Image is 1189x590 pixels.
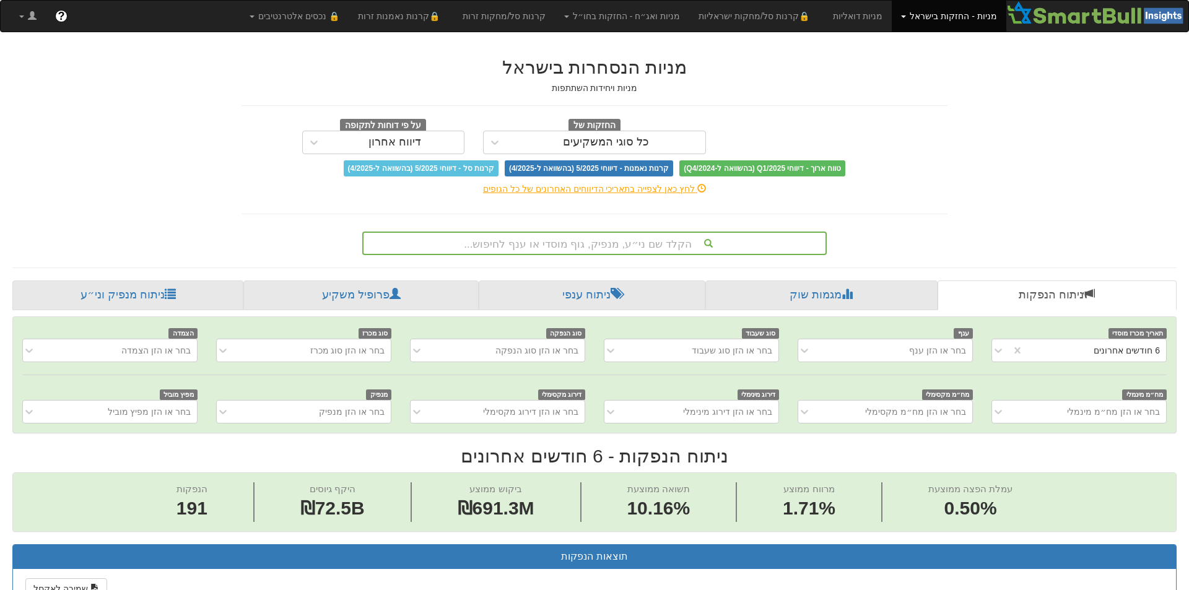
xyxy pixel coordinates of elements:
[627,495,690,522] span: 10.16%
[469,484,521,494] span: ביקוש ממוצע
[240,1,349,32] a: 🔒 נכסים אלטרנטיבים
[458,498,534,518] span: ₪691.3M
[160,389,198,400] span: מפיץ מוביל
[705,280,937,310] a: מגמות שוק
[349,1,454,32] a: 🔒קרנות נאמנות זרות
[1006,1,1188,25] img: Smartbull
[12,280,243,310] a: ניתוח מנפיק וני״ע
[366,389,391,400] span: מנפיק
[555,1,689,32] a: מניות ואג״ח - החזקות בחו״ל
[340,119,426,132] span: על פי דוחות לתקופה
[505,160,673,176] span: קרנות נאמנות - דיווחי 5/2025 (בהשוואה ל-4/2025)
[344,160,499,176] span: קרנות סל - דיווחי 5/2025 (בהשוואה ל-4/2025)
[364,233,825,254] div: הקלד שם ני״ע, מנפיק, גוף מוסדי או ענף לחיפוש...
[46,1,77,32] a: ?
[954,328,973,339] span: ענף
[243,280,478,310] a: פרופיל משקיע
[546,328,586,339] span: סוג הנפקה
[22,551,1167,562] h3: תוצאות הנפקות
[563,136,649,149] div: כל סוגי המשקיעים
[453,1,555,32] a: קרנות סל/מחקות זרות
[1094,344,1160,357] div: 6 חודשים אחרונים
[742,328,780,339] span: סוג שעבוד
[824,1,892,32] a: מניות דואליות
[783,495,835,522] span: 1.71%
[568,119,621,132] span: החזקות של
[12,446,1177,466] h2: ניתוח הנפקות - 6 חודשים אחרונים
[232,183,957,195] div: לחץ כאן לצפייה בתאריכי הדיווחים האחרונים של כל הגופים
[892,1,1006,32] a: מניות - החזקות בישראל
[909,344,966,357] div: בחר או הזן ענף
[300,498,365,518] span: ₪72.5B
[1108,328,1167,339] span: תאריך מכרז מוסדי
[1122,389,1167,400] span: מח״מ מינמלי
[242,57,947,77] h2: מניות הנסחרות בישראל
[319,406,385,418] div: בחר או הזן מנפיק
[310,344,385,357] div: בחר או הזן סוג מכרז
[108,406,191,418] div: בחר או הזן מפיץ מוביל
[368,136,421,149] div: דיווח אחרון
[865,406,966,418] div: בחר או הזן מח״מ מקסימלי
[938,280,1177,310] a: ניתוח הנפקות
[738,389,780,400] span: דירוג מינימלי
[679,160,845,176] span: טווח ארוך - דיווחי Q1/2025 (בהשוואה ל-Q4/2024)
[176,495,207,522] span: 191
[483,406,578,418] div: בחר או הזן דירוג מקסימלי
[359,328,392,339] span: סוג מכרז
[928,495,1013,522] span: 0.50%
[922,389,973,400] span: מח״מ מקסימלי
[479,280,705,310] a: ניתוח ענפי
[495,344,578,357] div: בחר או הזן סוג הנפקה
[168,328,198,339] span: הצמדה
[683,406,772,418] div: בחר או הזן דירוג מינימלי
[783,484,834,494] span: מרווח ממוצע
[689,1,823,32] a: 🔒קרנות סל/מחקות ישראליות
[310,484,355,494] span: היקף גיוסים
[176,484,207,494] span: הנפקות
[627,484,690,494] span: תשואה ממוצעת
[58,10,64,22] span: ?
[692,344,772,357] div: בחר או הזן סוג שעבוד
[121,344,191,357] div: בחר או הזן הצמדה
[242,84,947,93] h5: מניות ויחידות השתתפות
[538,389,586,400] span: דירוג מקסימלי
[928,484,1013,494] span: עמלת הפצה ממוצעת
[1067,406,1160,418] div: בחר או הזן מח״מ מינמלי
